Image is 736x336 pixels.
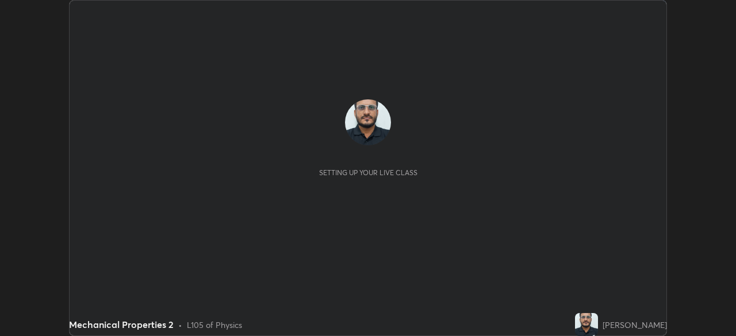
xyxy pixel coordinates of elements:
div: L105 of Physics [187,319,242,331]
div: [PERSON_NAME] [603,319,667,331]
img: ae44d311f89a4d129b28677b09dffed2.jpg [345,99,391,145]
div: Mechanical Properties 2 [69,318,174,331]
div: Setting up your live class [319,168,417,177]
div: • [178,319,182,331]
img: ae44d311f89a4d129b28677b09dffed2.jpg [575,313,598,336]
